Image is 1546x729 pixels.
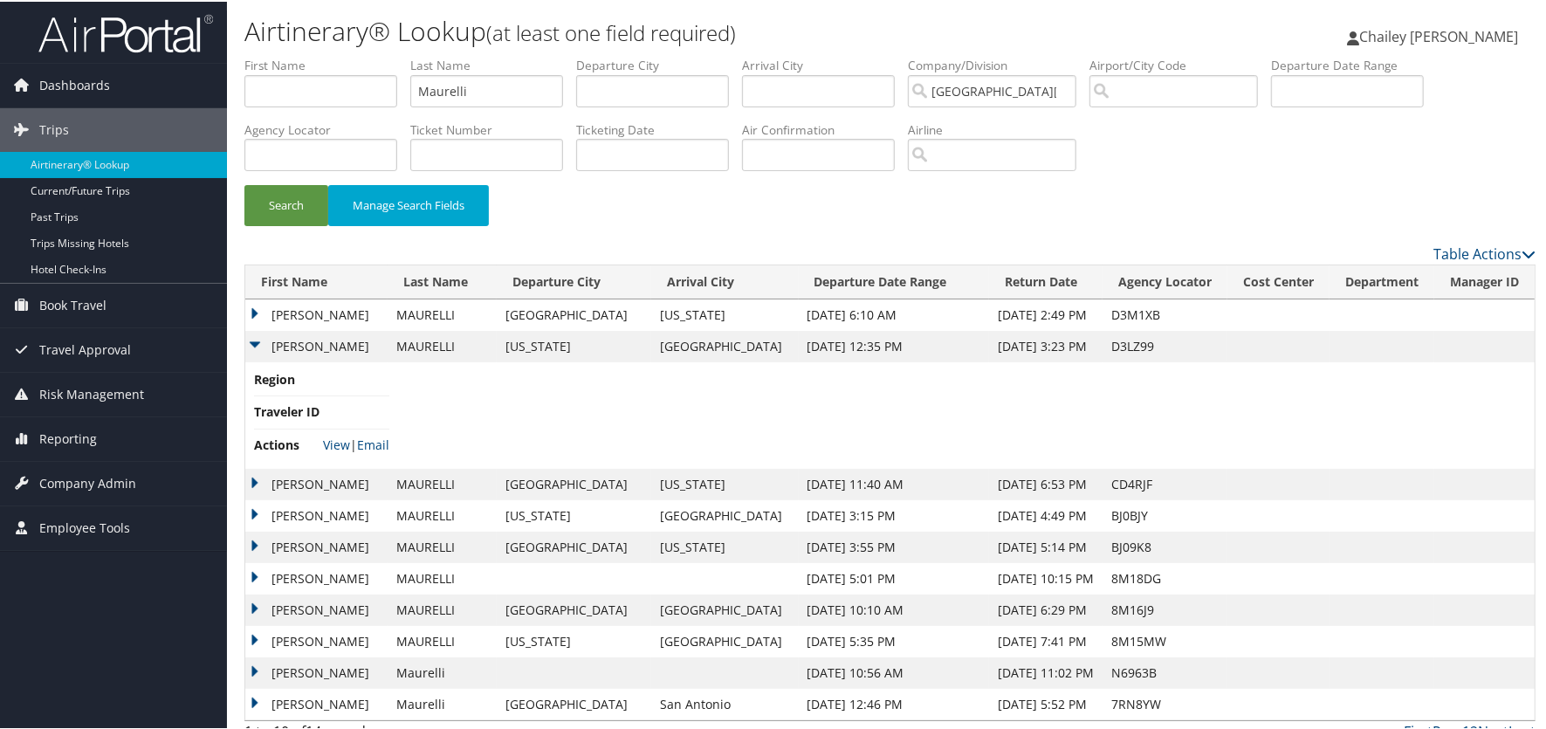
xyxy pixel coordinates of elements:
td: [PERSON_NAME] [245,624,388,656]
label: Arrival City [742,55,908,72]
td: [GEOGRAPHIC_DATA] [497,467,651,499]
td: 8M18DG [1103,561,1227,593]
td: San Antonio [651,687,798,719]
span: Book Travel [39,282,107,326]
td: [GEOGRAPHIC_DATA] [497,687,651,719]
td: [PERSON_NAME] [245,298,388,329]
td: Maurelli [388,687,497,719]
th: Departure City: activate to sort column ascending [497,264,651,298]
td: [US_STATE] [651,530,798,561]
label: Airport/City Code [1089,55,1271,72]
span: Traveler ID [254,401,320,420]
td: [PERSON_NAME] [245,561,388,593]
th: Departure Date Range: activate to sort column ascending [799,264,989,298]
label: Ticket Number [410,120,576,137]
td: [DATE] 11:02 PM [989,656,1103,687]
th: Manager ID: activate to sort column ascending [1434,264,1535,298]
td: CD4RJF [1103,467,1227,499]
th: Return Date: activate to sort column ascending [989,264,1103,298]
td: [PERSON_NAME] [245,687,388,719]
td: [GEOGRAPHIC_DATA] [497,298,651,329]
th: Last Name: activate to sort column ascending [388,264,497,298]
h1: Airtinerary® Lookup [244,11,1105,48]
td: [DATE] 10:10 AM [799,593,989,624]
a: Chailey [PERSON_NAME] [1347,9,1536,61]
td: [PERSON_NAME] [245,656,388,687]
td: 8M16J9 [1103,593,1227,624]
td: 7RN8YW [1103,687,1227,719]
td: [DATE] 10:15 PM [989,561,1103,593]
small: (at least one field required) [486,17,736,45]
td: [GEOGRAPHIC_DATA] [651,593,798,624]
td: MAURELLI [388,593,497,624]
td: MAURELLI [388,624,497,656]
td: [DATE] 5:35 PM [799,624,989,656]
span: Employee Tools [39,505,130,548]
span: Company Admin [39,460,136,504]
a: Table Actions [1433,243,1536,262]
label: Departure Date Range [1271,55,1437,72]
td: [PERSON_NAME] [245,530,388,561]
td: [DATE] 4:49 PM [989,499,1103,530]
td: [DATE] 11:40 AM [799,467,989,499]
td: MAURELLI [388,329,497,361]
button: Search [244,183,328,224]
td: [DATE] 7:41 PM [989,624,1103,656]
a: View [323,435,350,451]
label: Departure City [576,55,742,72]
label: Agency Locator [244,120,410,137]
td: [US_STATE] [497,624,651,656]
span: Region [254,368,320,388]
label: Air Confirmation [742,120,908,137]
td: [DATE] 6:53 PM [989,467,1103,499]
td: D3LZ99 [1103,329,1227,361]
td: [DATE] 3:23 PM [989,329,1103,361]
td: BJ09K8 [1103,530,1227,561]
td: [DATE] 12:35 PM [799,329,989,361]
span: Trips [39,107,69,150]
td: MAURELLI [388,561,497,593]
a: Email [357,435,389,451]
td: [US_STATE] [651,298,798,329]
td: [DATE] 2:49 PM [989,298,1103,329]
td: [GEOGRAPHIC_DATA] [651,624,798,656]
td: [DATE] 6:29 PM [989,593,1103,624]
th: Department: activate to sort column ascending [1330,264,1434,298]
th: Arrival City: activate to sort column ascending [651,264,798,298]
td: [PERSON_NAME] [245,593,388,624]
td: [GEOGRAPHIC_DATA] [497,530,651,561]
td: [DATE] 3:15 PM [799,499,989,530]
th: Cost Center: activate to sort column ascending [1227,264,1330,298]
td: [US_STATE] [651,467,798,499]
td: [DATE] 5:01 PM [799,561,989,593]
span: Actions [254,434,320,453]
span: Risk Management [39,371,144,415]
button: Manage Search Fields [328,183,489,224]
label: Ticketing Date [576,120,742,137]
label: Company/Division [908,55,1089,72]
span: | [323,435,389,451]
td: [DATE] 5:14 PM [989,530,1103,561]
img: airportal-logo.png [38,11,213,52]
label: First Name [244,55,410,72]
td: BJ0BJY [1103,499,1227,530]
td: [DATE] 10:56 AM [799,656,989,687]
td: [PERSON_NAME] [245,467,388,499]
td: D3M1XB [1103,298,1227,329]
label: Airline [908,120,1089,137]
td: [US_STATE] [497,499,651,530]
td: [DATE] 6:10 AM [799,298,989,329]
th: First Name: activate to sort column ascending [245,264,388,298]
td: Maurelli [388,656,497,687]
td: [PERSON_NAME] [245,499,388,530]
td: [GEOGRAPHIC_DATA] [651,329,798,361]
td: 8M15MW [1103,624,1227,656]
td: [GEOGRAPHIC_DATA] [651,499,798,530]
td: MAURELLI [388,530,497,561]
td: [DATE] 12:46 PM [799,687,989,719]
span: Travel Approval [39,327,131,370]
td: [DATE] 3:55 PM [799,530,989,561]
td: MAURELLI [388,499,497,530]
td: N6963B [1103,656,1227,687]
span: Reporting [39,416,97,459]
